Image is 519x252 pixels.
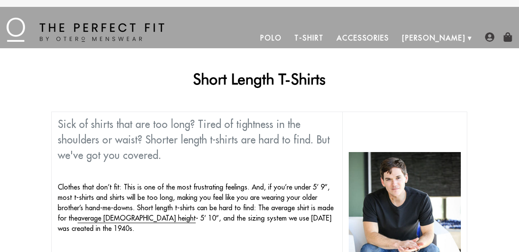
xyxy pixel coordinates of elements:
[485,32,494,42] img: user-account-icon.png
[58,118,330,162] span: Sick of shirts that are too long? Tired of tightness in the shoulders or waist? Shorter length t-...
[330,28,396,48] a: Accessories
[6,18,164,42] img: The Perfect Fit - by Otero Menswear - Logo
[254,28,288,48] a: Polo
[51,70,467,88] h1: Short Length T-Shirts
[503,32,513,42] img: shopping-bag-icon.png
[78,214,196,223] a: average [DEMOGRAPHIC_DATA] height
[58,182,336,233] p: Clothes that don’t fit: This is one of the most frustrating feelings. And, if you’re under 5’ 9”,...
[396,28,472,48] a: [PERSON_NAME]
[288,28,330,48] a: T-Shirt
